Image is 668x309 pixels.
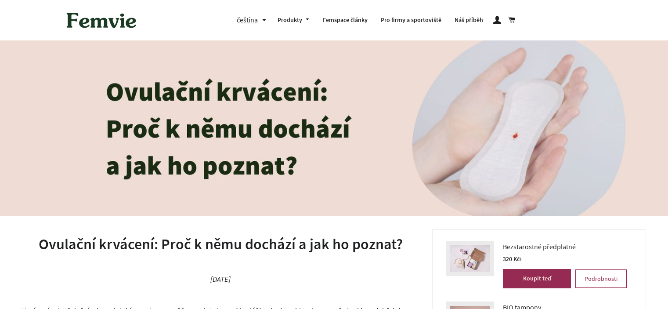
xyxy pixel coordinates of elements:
a: Podrobnosti [575,269,627,288]
a: Bezstarostné předplatné 320 Kč [503,241,627,265]
a: Produkty [271,9,317,32]
button: čeština [237,14,271,26]
a: Pro firmy a sportoviště [374,9,448,32]
time: [DATE] [210,274,231,284]
a: Náš příběh [448,9,490,32]
span: 320 Kč [503,255,523,263]
h1: Ovulační krvácení: Proč k němu dochází a jak ho poznat? [22,234,419,255]
img: Femvie [62,7,141,34]
button: Koupit teď [503,269,571,288]
a: Femspace články [316,9,374,32]
span: Bezstarostné předplatné [503,241,576,252]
